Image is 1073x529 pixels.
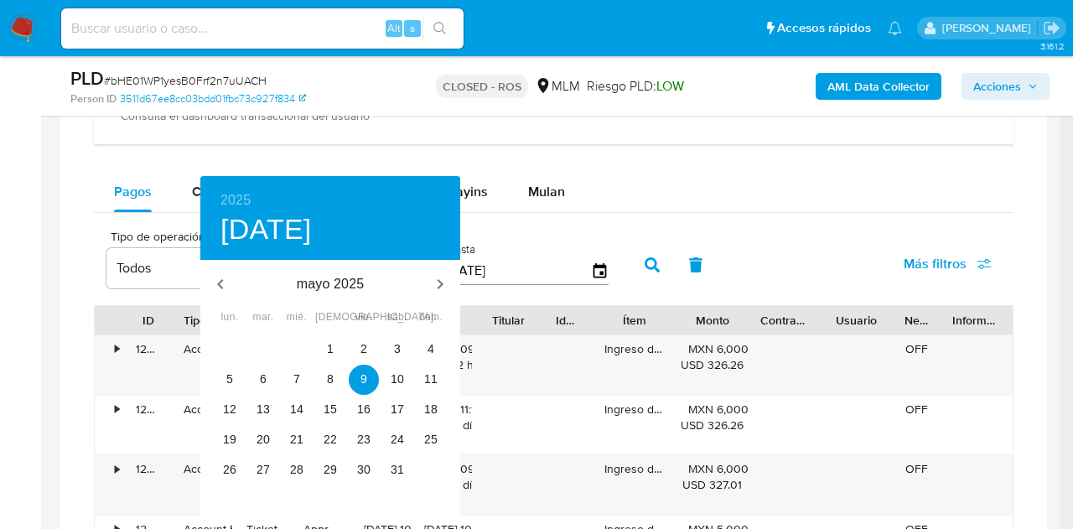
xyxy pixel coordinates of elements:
[315,455,345,485] button: 29
[416,425,446,455] button: 25
[257,401,270,417] p: 13
[293,371,300,387] p: 7
[327,371,334,387] p: 8
[248,395,278,425] button: 13
[215,455,245,485] button: 26
[416,309,446,326] span: dom.
[241,274,420,294] p: mayo 2025
[357,401,371,417] p: 16
[290,401,303,417] p: 14
[315,335,345,365] button: 1
[391,461,404,478] p: 31
[382,309,412,326] span: sáb.
[349,395,379,425] button: 16
[248,365,278,395] button: 6
[382,335,412,365] button: 3
[260,371,267,387] p: 6
[327,340,334,357] p: 1
[360,371,367,387] p: 9
[357,461,371,478] p: 30
[357,431,371,448] p: 23
[382,395,412,425] button: 17
[324,461,337,478] p: 29
[394,340,401,357] p: 3
[349,365,379,395] button: 9
[391,371,404,387] p: 10
[416,395,446,425] button: 18
[220,189,251,212] button: 2025
[416,365,446,395] button: 11
[349,309,379,326] span: vie.
[215,309,245,326] span: lun.
[215,365,245,395] button: 5
[315,425,345,455] button: 22
[424,371,438,387] p: 11
[382,455,412,485] button: 31
[315,395,345,425] button: 15
[315,309,345,326] span: [DEMOGRAPHIC_DATA].
[282,425,312,455] button: 21
[349,455,379,485] button: 30
[215,425,245,455] button: 19
[428,340,434,357] p: 4
[223,461,236,478] p: 26
[290,431,303,448] p: 21
[257,461,270,478] p: 27
[424,401,438,417] p: 18
[226,371,233,387] p: 5
[290,461,303,478] p: 28
[220,212,312,247] button: [DATE]
[223,401,236,417] p: 12
[282,395,312,425] button: 14
[416,335,446,365] button: 4
[324,431,337,448] p: 22
[257,431,270,448] p: 20
[391,431,404,448] p: 24
[248,425,278,455] button: 20
[282,309,312,326] span: mié.
[324,401,337,417] p: 15
[223,431,236,448] p: 19
[215,395,245,425] button: 12
[349,335,379,365] button: 2
[282,365,312,395] button: 7
[248,309,278,326] span: mar.
[424,431,438,448] p: 25
[382,425,412,455] button: 24
[349,425,379,455] button: 23
[315,365,345,395] button: 8
[391,401,404,417] p: 17
[360,340,367,357] p: 2
[382,365,412,395] button: 10
[282,455,312,485] button: 28
[248,455,278,485] button: 27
